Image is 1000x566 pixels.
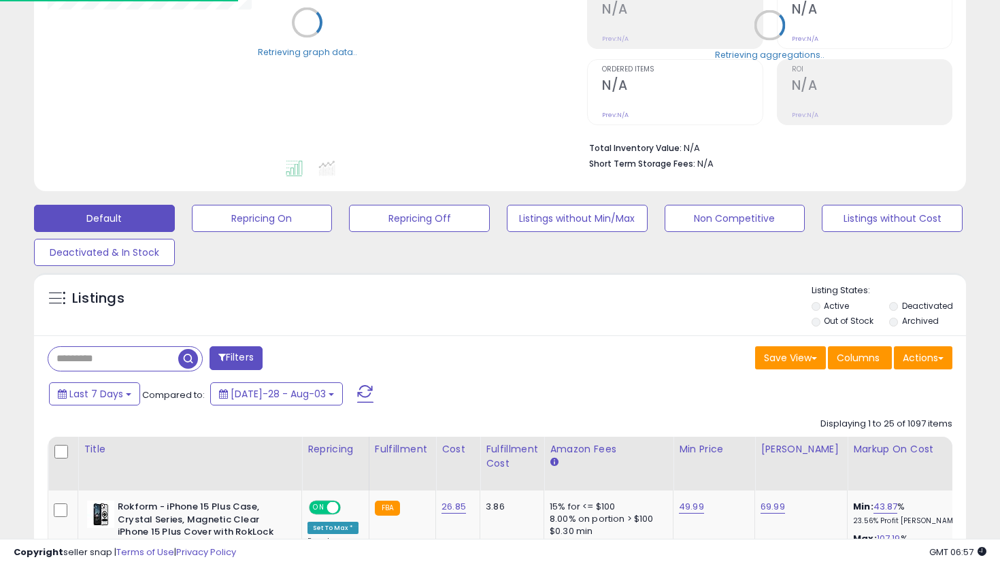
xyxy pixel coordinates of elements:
div: Cost [441,442,474,456]
p: Listing States: [812,284,967,297]
button: Repricing On [192,205,333,232]
button: Columns [828,346,892,369]
label: Out of Stock [824,315,873,327]
button: Actions [894,346,952,369]
div: 8.00% on portion > $100 [550,513,663,525]
button: Listings without Cost [822,205,963,232]
a: 49.99 [679,500,704,514]
img: 41no432qcvL._SL40_.jpg [87,501,114,528]
div: Title [84,442,296,456]
span: Columns [837,351,880,365]
span: [DATE]-28 - Aug-03 [231,387,326,401]
a: 43.87 [873,500,898,514]
div: Markup on Cost [853,442,971,456]
small: Amazon Fees. [550,456,558,469]
div: Min Price [679,442,749,456]
div: [PERSON_NAME] [761,442,841,456]
label: Deactivated [902,300,953,312]
h5: Listings [72,289,124,308]
button: Last 7 Days [49,382,140,405]
div: Set To Max * [307,522,359,534]
button: Listings without Min/Max [507,205,648,232]
div: Displaying 1 to 25 of 1097 items [820,418,952,431]
div: Retrieving aggregations.. [715,48,824,61]
button: Save View [755,346,826,369]
div: % [853,501,966,526]
div: 3.86 [486,501,533,513]
div: Amazon Fees [550,442,667,456]
label: Archived [902,315,939,327]
strong: Copyright [14,546,63,559]
span: Compared to: [142,388,205,401]
div: seller snap | | [14,546,236,559]
div: Fulfillment [375,442,430,456]
a: 69.99 [761,500,785,514]
b: Min: [853,500,873,513]
a: Privacy Policy [176,546,236,559]
button: Default [34,205,175,232]
div: Retrieving graph data.. [258,46,357,58]
th: The percentage added to the cost of goods (COGS) that forms the calculator for Min & Max prices. [848,437,977,490]
div: Fulfillment Cost [486,442,538,471]
button: [DATE]-28 - Aug-03 [210,382,343,405]
button: Filters [210,346,263,370]
span: Last 7 Days [69,387,123,401]
span: 2025-08-11 06:57 GMT [929,546,986,559]
label: Active [824,300,849,312]
span: OFF [339,502,361,514]
button: Repricing Off [349,205,490,232]
div: 15% for <= $100 [550,501,663,513]
button: Non Competitive [665,205,805,232]
button: Deactivated & In Stock [34,239,175,266]
span: ON [310,502,327,514]
a: Terms of Use [116,546,174,559]
small: FBA [375,501,400,516]
a: 26.85 [441,500,466,514]
div: Repricing [307,442,363,456]
p: 23.56% Profit [PERSON_NAME] [853,516,966,526]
